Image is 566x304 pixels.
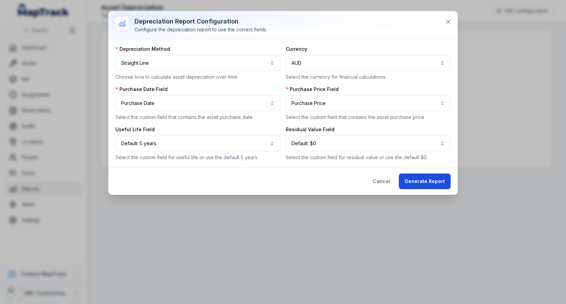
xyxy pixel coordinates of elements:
[286,126,335,133] label: Residual Value Field
[286,114,451,121] p: Select the custom field that contains the asset purchase price
[115,86,168,93] label: Purchase Date Field
[286,95,451,111] button: Purchase Price
[135,17,267,26] h3: Depreciation Report Configuration
[286,154,451,161] p: Select the custom field for residual value or use the default $0
[115,136,280,151] button: Default: 5 years
[399,173,451,189] button: Generate Report
[286,55,451,71] button: AUD
[115,126,155,133] label: Useful Life Field
[115,55,280,71] button: Straight Line
[115,154,280,161] p: Select the custom field for useful life or use the default 5 years
[286,86,339,93] label: Purchase Price Field
[286,74,451,80] p: Select the currency for financial calculations
[286,46,307,52] label: Currency
[286,136,451,151] button: Default: $0
[367,173,396,189] button: Cancel
[115,95,280,111] button: Purchase Date
[115,114,280,121] p: Select the custom field that contains the asset purchase date
[135,26,267,33] div: Configure the depreciation report to use the correct fields.
[115,74,280,80] p: Choose how to calculate asset depreciation over time
[115,46,170,52] label: Depreciation Method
